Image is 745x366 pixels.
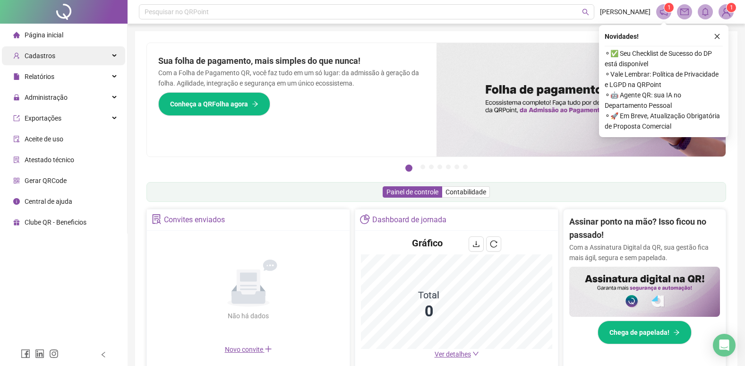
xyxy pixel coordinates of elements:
[35,349,44,358] span: linkedin
[714,33,720,40] span: close
[25,198,72,205] span: Central de ajuda
[600,7,651,17] span: [PERSON_NAME]
[265,345,272,353] span: plus
[472,240,480,248] span: download
[605,90,723,111] span: ⚬ 🤖 Agente QR: sua IA no Departamento Pessoal
[25,73,54,80] span: Relatórios
[605,31,639,42] span: Novidades !
[158,68,425,88] p: Com a Folha de Pagamento QR, você faz tudo em um só lugar: da admissão à geração da folha. Agilid...
[21,349,30,358] span: facebook
[13,52,20,59] span: user-add
[25,177,67,184] span: Gerar QRCode
[454,165,459,169] button: 6
[713,334,736,357] div: Open Intercom Messenger
[582,9,589,16] span: search
[13,73,20,80] span: file
[668,4,671,11] span: 1
[605,111,723,131] span: ⚬ 🚀 Em Breve, Atualização Obrigatória de Proposta Comercial
[25,94,68,101] span: Administração
[13,32,20,38] span: home
[437,165,442,169] button: 4
[360,214,370,224] span: pie-chart
[435,350,479,358] a: Ver detalhes down
[719,5,733,19] img: 85736
[569,267,720,317] img: banner%2F02c71560-61a6-44d4-94b9-c8ab97240462.png
[13,115,20,122] span: export
[680,8,689,16] span: mail
[13,94,20,101] span: lock
[435,350,471,358] span: Ver detalhes
[13,157,20,163] span: solution
[372,212,446,228] div: Dashboard de jornada
[472,350,479,357] span: down
[437,43,726,157] img: banner%2F8d14a306-6205-4263-8e5b-06e9a85ad873.png
[164,212,225,228] div: Convites enviados
[158,92,270,116] button: Conheça a QRFolha agora
[25,135,63,143] span: Aceite de uso
[13,219,20,226] span: gift
[158,54,425,68] h2: Sua folha de pagamento, mais simples do que nunca!
[445,188,486,196] span: Contabilidade
[605,69,723,90] span: ⚬ Vale Lembrar: Política de Privacidade e LGPD na QRPoint
[205,311,292,321] div: Não há dados
[170,99,248,109] span: Conheça a QRFolha agora
[730,4,733,11] span: 1
[152,214,162,224] span: solution
[659,8,668,16] span: notification
[673,329,680,336] span: arrow-right
[405,165,412,172] button: 1
[609,327,669,338] span: Chega de papelada!
[420,165,425,169] button: 2
[13,198,20,205] span: info-circle
[446,165,451,169] button: 5
[727,3,736,12] sup: Atualize o seu contato no menu Meus Dados
[252,101,258,107] span: arrow-right
[386,188,438,196] span: Painel de controle
[100,351,107,358] span: left
[13,177,20,184] span: qrcode
[569,215,720,242] h2: Assinar ponto na mão? Isso ficou no passado!
[664,3,674,12] sup: 1
[598,321,692,344] button: Chega de papelada!
[13,136,20,142] span: audit
[25,31,63,39] span: Página inicial
[569,242,720,263] p: Com a Assinatura Digital da QR, sua gestão fica mais ágil, segura e sem papelada.
[429,165,434,169] button: 3
[412,236,443,250] h4: Gráfico
[225,346,272,353] span: Novo convite
[49,349,59,358] span: instagram
[25,156,74,164] span: Atestado técnico
[605,48,723,69] span: ⚬ ✅ Seu Checklist de Sucesso do DP está disponível
[25,52,55,60] span: Cadastros
[701,8,710,16] span: bell
[25,114,61,122] span: Exportações
[463,165,468,169] button: 7
[490,240,497,248] span: reload
[25,218,86,226] span: Clube QR - Beneficios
